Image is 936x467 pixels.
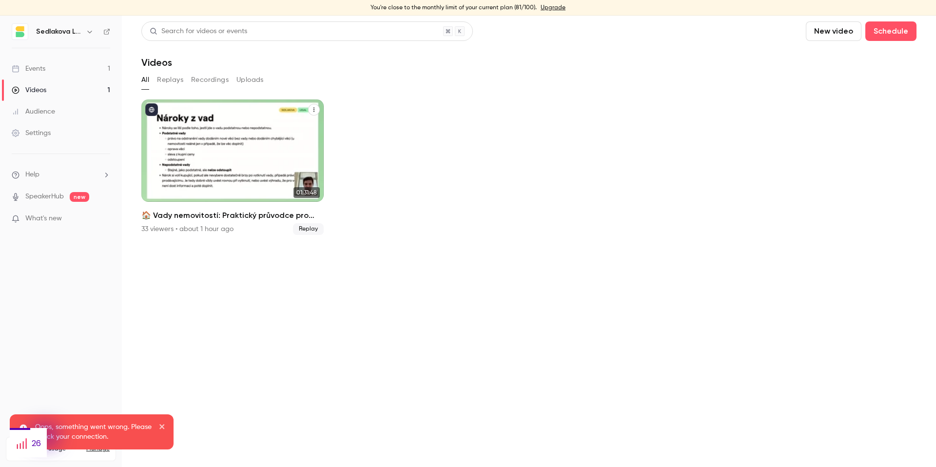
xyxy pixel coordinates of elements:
[25,192,64,202] a: SpeakerHub
[541,4,565,12] a: Upgrade
[25,170,39,180] span: Help
[12,107,55,117] div: Audience
[12,170,110,180] li: help-dropdown-opener
[141,21,916,461] section: Videos
[806,21,861,41] button: New video
[293,187,320,198] span: 01:31:48
[293,223,324,235] span: Replay
[35,422,152,442] p: Oops, something went wrong. Please check your connection.
[145,103,158,116] button: published
[36,27,82,37] h6: Sedlakova Legal
[865,21,916,41] button: Schedule
[191,72,229,88] button: Recordings
[70,192,89,202] span: new
[12,85,46,95] div: Videos
[12,24,28,39] img: Sedlakova Legal
[141,57,172,68] h1: Videos
[159,422,166,434] button: close
[10,430,47,457] div: 26
[157,72,183,88] button: Replays
[150,26,247,37] div: Search for videos or events
[12,64,45,74] div: Events
[141,72,149,88] button: All
[141,99,324,235] li: 🏠 Vady nemovitostí: Praktický průvodce pro makléře
[25,214,62,224] span: What's new
[141,224,234,234] div: 33 viewers • about 1 hour ago
[141,210,324,221] h2: 🏠 Vady nemovitostí: Praktický průvodce pro makléře
[12,128,51,138] div: Settings
[141,99,324,235] a: 01:31:48🏠 Vady nemovitostí: Praktický průvodce pro makléře33 viewers • about 1 hour agoReplay
[236,72,264,88] button: Uploads
[141,99,916,235] ul: Videos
